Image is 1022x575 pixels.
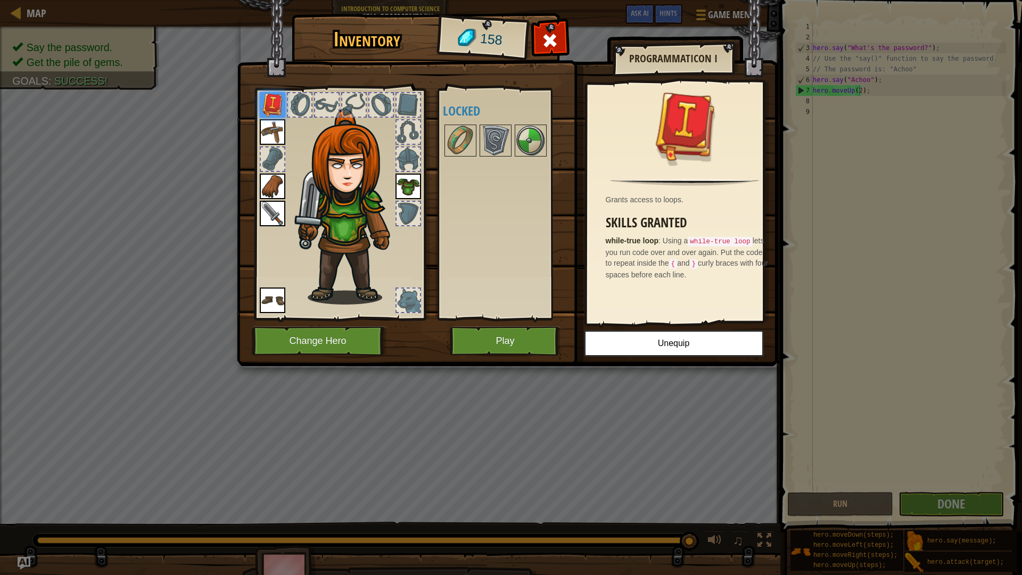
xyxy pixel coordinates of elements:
[260,174,285,199] img: portrait.png
[446,126,475,155] img: portrait.png
[299,28,435,51] h1: Inventory
[611,179,759,186] img: hr.png
[516,126,546,155] img: portrait.png
[294,109,409,305] img: hair_f2.png
[479,29,503,50] span: 158
[481,126,510,155] img: portrait.png
[260,287,285,313] img: portrait.png
[606,216,770,230] h3: Skills Granted
[606,236,659,245] strong: while-true loop
[606,194,770,205] div: Grants access to loops.
[260,119,285,145] img: portrait.png
[450,326,561,356] button: Play
[658,236,663,245] span: :
[260,92,285,118] img: portrait.png
[443,104,576,118] h4: Locked
[650,92,720,161] img: portrait.png
[669,259,678,269] code: {
[690,259,698,269] code: }
[395,174,421,199] img: portrait.png
[252,326,387,356] button: Change Hero
[584,330,764,357] button: Unequip
[260,201,285,226] img: portrait.png
[623,53,723,64] h2: Programmaticon I
[688,237,752,247] code: while-true loop
[606,236,769,279] span: Using a lets you run code over and over again. Put the code to repeat inside the and curly braces...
